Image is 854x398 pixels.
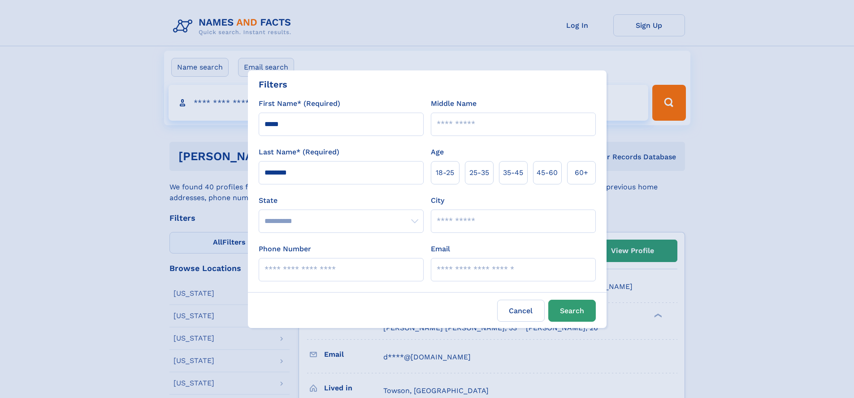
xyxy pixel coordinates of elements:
span: 18‑25 [436,167,454,178]
div: Filters [259,78,287,91]
label: City [431,195,444,206]
label: Phone Number [259,244,311,254]
span: 35‑45 [503,167,523,178]
label: First Name* (Required) [259,98,340,109]
span: 60+ [575,167,588,178]
span: 45‑60 [537,167,558,178]
label: Last Name* (Required) [259,147,339,157]
label: Middle Name [431,98,477,109]
button: Search [548,300,596,322]
label: Age [431,147,444,157]
span: 25‑35 [469,167,489,178]
label: State [259,195,424,206]
label: Cancel [497,300,545,322]
label: Email [431,244,450,254]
